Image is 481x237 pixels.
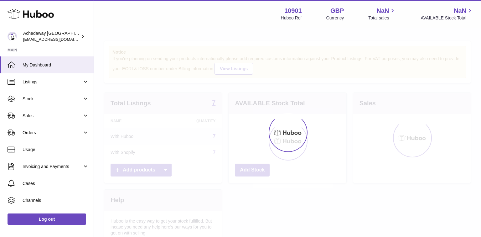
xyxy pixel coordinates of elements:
[376,7,389,15] span: NaN
[421,15,473,21] span: AVAILABLE Stock Total
[23,147,89,153] span: Usage
[23,164,82,170] span: Invoicing and Payments
[23,37,92,42] span: [EMAIL_ADDRESS][DOMAIN_NAME]
[8,32,17,41] img: admin@newpb.co.uk
[284,7,302,15] strong: 10901
[23,113,82,119] span: Sales
[368,15,396,21] span: Total sales
[23,181,89,187] span: Cases
[23,30,80,42] div: Achedaway [GEOGRAPHIC_DATA]
[23,79,82,85] span: Listings
[281,15,302,21] div: Huboo Ref
[8,213,86,225] a: Log out
[421,7,473,21] a: NaN AVAILABLE Stock Total
[23,96,82,102] span: Stock
[23,197,89,203] span: Channels
[23,62,89,68] span: My Dashboard
[23,130,82,136] span: Orders
[368,7,396,21] a: NaN Total sales
[326,15,344,21] div: Currency
[330,7,344,15] strong: GBP
[454,7,466,15] span: NaN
